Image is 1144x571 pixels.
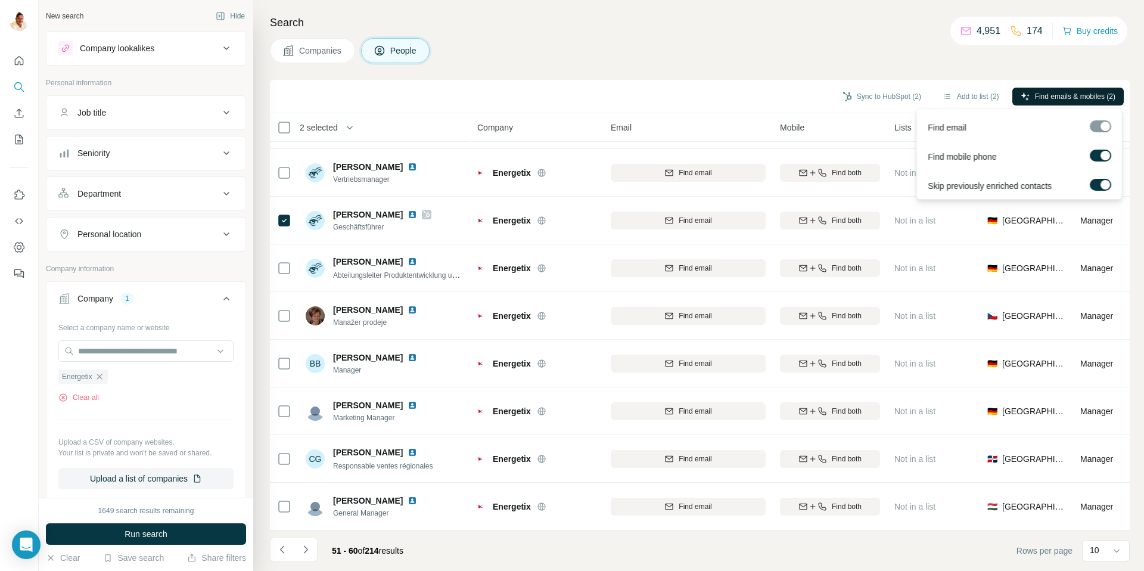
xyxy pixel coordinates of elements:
[10,76,29,98] button: Search
[780,164,880,182] button: Find both
[894,263,935,273] span: Not in a list
[1002,405,1066,417] span: [GEOGRAPHIC_DATA]
[894,454,935,464] span: Not in a list
[894,502,935,511] span: Not in a list
[120,293,134,304] div: 1
[894,359,935,368] span: Not in a list
[58,392,99,403] button: Clear all
[477,168,487,178] img: Logo of Energetix
[611,450,766,468] button: Find email
[408,353,417,362] img: LinkedIn logo
[611,402,766,420] button: Find email
[611,164,766,182] button: Find email
[408,305,417,315] img: LinkedIn logo
[306,306,325,325] img: Avatar
[477,502,487,511] img: Logo of Energetix
[834,88,929,105] button: Sync to HubSpot (2)
[333,412,431,423] span: Marketing Manager
[365,546,378,556] span: 214
[408,257,417,266] img: LinkedIn logo
[333,209,403,221] span: [PERSON_NAME]
[477,216,487,225] img: Logo of Energetix
[333,174,431,185] span: Vertriebsmanager
[58,468,234,489] button: Upload a list of companies
[987,262,997,274] span: 🇩🇪
[207,7,253,25] button: Hide
[832,167,862,178] span: Find both
[832,311,862,321] span: Find both
[46,220,245,249] button: Personal location
[306,163,325,182] img: Avatar
[832,406,862,417] span: Find both
[125,528,167,540] span: Run search
[780,355,880,373] button: Find both
[780,259,880,277] button: Find both
[1016,545,1072,557] span: Rows per page
[894,168,935,178] span: Not in a list
[832,501,862,512] span: Find both
[1002,262,1066,274] span: [GEOGRAPHIC_DATA]
[46,523,246,545] button: Run search
[306,449,325,468] div: CG
[332,546,403,556] span: results
[780,212,880,229] button: Find both
[1080,406,1113,416] span: Manager
[1002,215,1066,226] span: [GEOGRAPHIC_DATA]
[294,538,318,561] button: Navigate to next page
[10,103,29,124] button: Enrich CSV
[46,98,245,127] button: Job title
[928,151,996,163] span: Find mobile phone
[58,448,234,458] p: Your list is private and won't be saved or shared.
[306,211,325,230] img: Avatar
[333,222,431,232] span: Geschäftsführer
[780,307,880,325] button: Find both
[46,284,245,318] button: Company1
[10,210,29,232] button: Use Surfe API
[780,450,880,468] button: Find both
[477,263,487,273] img: Logo of Energetix
[679,501,711,512] span: Find email
[1090,544,1099,556] p: 10
[493,405,531,417] span: Energetix
[611,212,766,229] button: Find email
[333,353,403,362] span: [PERSON_NAME]
[332,546,358,556] span: 51 - 60
[894,311,935,321] span: Not in a list
[493,501,531,513] span: Energetix
[1080,359,1113,368] span: Manager
[333,446,403,458] span: [PERSON_NAME]
[928,122,966,134] span: Find email
[10,129,29,150] button: My lists
[977,24,1000,38] p: 4,951
[77,293,113,305] div: Company
[358,546,365,556] span: of
[1080,311,1113,321] span: Manager
[77,188,121,200] div: Department
[103,552,164,564] button: Save search
[493,167,531,179] span: Energetix
[333,317,431,328] span: Manažer prodeje
[62,371,92,382] span: Energetix
[333,508,431,519] span: General Manager
[477,311,487,321] img: Logo of Energetix
[1012,88,1124,105] button: Find emails & mobiles (2)
[611,498,766,516] button: Find email
[477,454,487,464] img: Logo of Energetix
[477,122,513,134] span: Company
[10,50,29,72] button: Quick start
[987,453,997,465] span: 🇩🇴
[987,358,997,370] span: 🇩🇪
[493,215,531,226] span: Energetix
[611,355,766,373] button: Find email
[408,448,417,457] img: LinkedIn logo
[679,406,711,417] span: Find email
[832,454,862,464] span: Find both
[611,259,766,277] button: Find email
[306,497,325,516] img: Avatar
[270,538,294,561] button: Navigate to previous page
[832,215,862,226] span: Find both
[987,405,997,417] span: 🇩🇪
[1062,23,1118,39] button: Buy credits
[46,77,246,88] p: Personal information
[611,122,632,134] span: Email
